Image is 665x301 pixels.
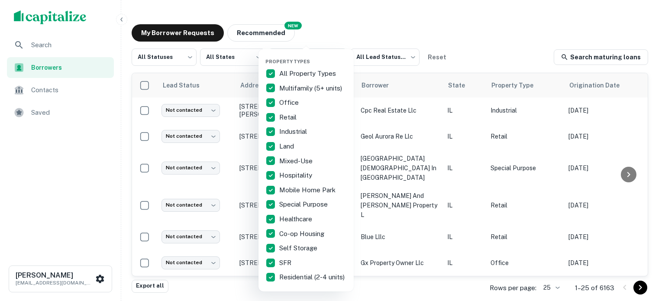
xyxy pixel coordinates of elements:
p: Residential (2-4 units) [279,272,346,282]
span: Property Types [265,59,310,64]
p: Special Purpose [279,199,329,210]
iframe: Chat Widget [622,232,665,273]
p: Mobile Home Park [279,185,337,195]
p: Self Storage [279,243,319,253]
p: Co-op Housing [279,229,326,239]
p: SFR [279,258,293,268]
p: Land [279,141,296,152]
p: Office [279,97,300,108]
p: Retail [279,112,298,123]
p: Multifamily (5+ units) [279,83,344,94]
p: Mixed-Use [279,156,314,166]
p: Healthcare [279,214,314,224]
p: All Property Types [279,68,338,79]
p: Hospitality [279,170,314,181]
p: Industrial [279,126,309,137]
